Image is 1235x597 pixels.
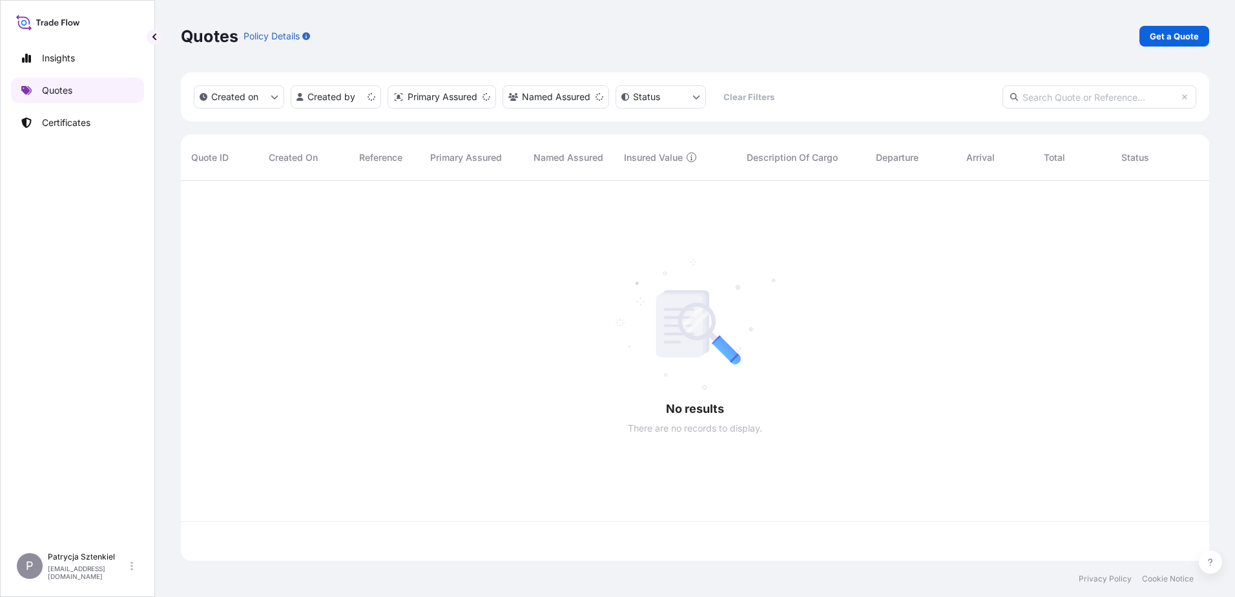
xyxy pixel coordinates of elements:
[11,45,144,71] a: Insights
[42,52,75,65] p: Insights
[11,110,144,136] a: Certificates
[616,85,706,109] button: certificateStatus Filter options
[42,116,90,129] p: Certificates
[48,552,128,562] p: Patrycja Sztenkiel
[723,90,774,103] p: Clear Filters
[712,87,785,107] button: Clear Filters
[1142,574,1194,584] a: Cookie Notice
[503,85,609,109] button: cargoOwner Filter options
[1002,85,1196,109] input: Search Quote or Reference...
[1150,30,1199,43] p: Get a Quote
[624,151,683,164] span: Insured Value
[388,85,496,109] button: distributor Filter options
[966,151,995,164] span: Arrival
[430,151,502,164] span: Primary Assured
[1079,574,1132,584] a: Privacy Policy
[26,560,34,572] span: P
[1044,151,1065,164] span: Total
[291,85,381,109] button: createdBy Filter options
[307,90,355,103] p: Created by
[876,151,918,164] span: Departure
[211,90,258,103] p: Created on
[359,151,402,164] span: Reference
[48,565,128,580] p: [EMAIL_ADDRESS][DOMAIN_NAME]
[244,30,300,43] p: Policy Details
[194,85,284,109] button: createdOn Filter options
[181,26,238,47] p: Quotes
[1139,26,1209,47] a: Get a Quote
[11,78,144,103] a: Quotes
[534,151,603,164] span: Named Assured
[408,90,477,103] p: Primary Assured
[42,84,72,97] p: Quotes
[747,151,838,164] span: Description Of Cargo
[1121,151,1149,164] span: Status
[522,90,590,103] p: Named Assured
[191,151,229,164] span: Quote ID
[633,90,660,103] p: Status
[269,151,318,164] span: Created On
